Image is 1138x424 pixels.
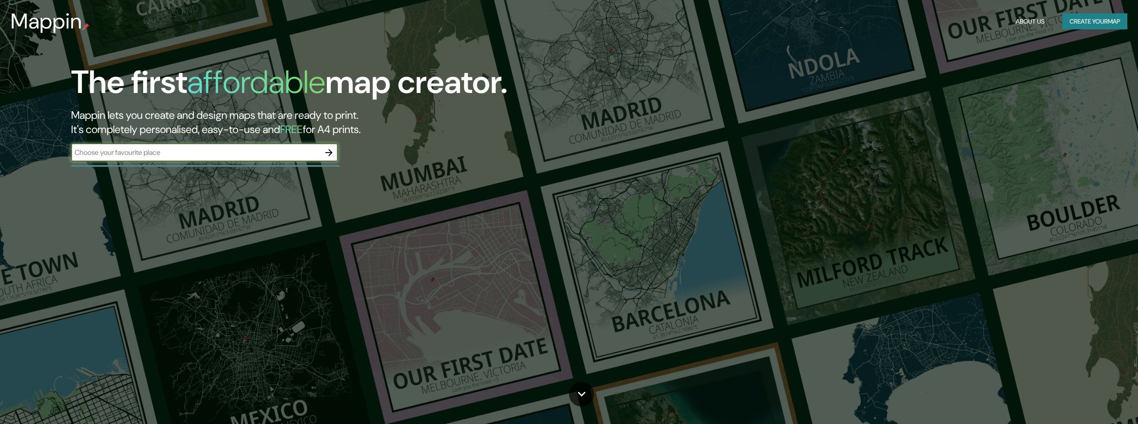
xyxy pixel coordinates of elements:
[1012,13,1048,30] button: About Us
[11,9,82,34] h3: Mappin
[71,147,320,157] input: Choose your favourite place
[71,64,508,108] h1: The first map creator.
[187,61,325,103] h1: affordable
[82,23,89,30] img: mappin-pin
[71,108,640,137] h2: Mappin lets you create and design maps that are ready to print. It's completely personalised, eas...
[1062,13,1127,30] button: Create yourmap
[280,122,303,136] h5: FREE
